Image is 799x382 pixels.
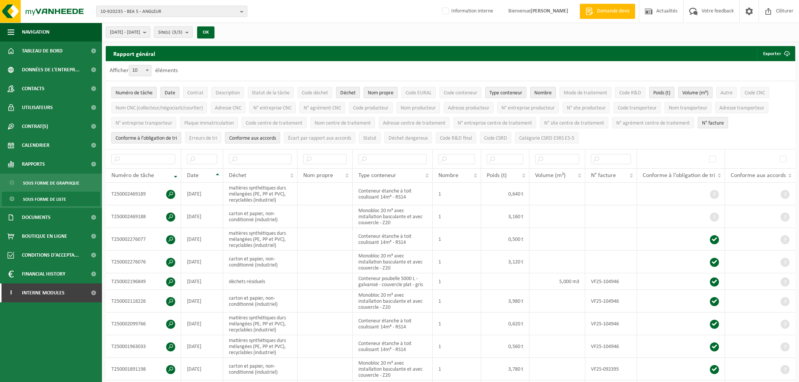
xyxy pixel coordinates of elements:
[106,290,181,313] td: T250002118226
[23,192,66,206] span: Sous forme de liste
[444,90,477,96] span: Code conteneur
[585,273,637,290] td: VF25-104946
[106,228,181,251] td: T250002276077
[740,87,769,98] button: Code CNCCode CNC: Activate to sort
[302,90,328,96] span: Code déchet
[401,105,436,111] span: Nom producteur
[612,117,694,128] button: N° agrément centre de traitementN° agrément centre de traitement: Activate to sort
[353,290,433,313] td: Monobloc 20 m³ avec installation basculante et avec couvercle - Z20
[246,120,302,126] span: Code centre de traitement
[353,228,433,251] td: Conteneur étanche à toit coulissant 14m³ - RS14
[653,90,670,96] span: Poids (t)
[715,102,768,113] button: Adresse transporteurAdresse transporteur: Activate to sort
[116,120,172,126] span: N° entreprise transporteur
[106,313,181,335] td: T250002099766
[359,132,381,143] button: StatutStatut: Activate to sort
[129,65,151,76] span: 10
[181,273,223,290] td: [DATE]
[433,273,481,290] td: 1
[519,136,574,141] span: Catégorie CSRD ESRS E5-5
[580,4,635,19] a: Demande devis
[8,283,14,302] span: I
[22,60,80,79] span: Données de l'entrepr...
[106,205,181,228] td: T250002469188
[433,313,481,335] td: 1
[396,102,440,113] button: Nom producteurNom producteur: Activate to sort
[458,120,532,126] span: N° entreprise centre de traitement
[100,6,237,17] span: 10-920235 - BEA 5 - ANGLEUR
[22,246,79,265] span: Conditions d'accepta...
[480,132,511,143] button: Code CSRDCode CSRD: Activate to sort
[96,6,247,17] button: 10-920235 - BEA 5 - ANGLEUR
[353,251,433,273] td: Monobloc 20 m³ avec installation basculante et avec couvercle - Z20
[481,313,529,335] td: 0,620 t
[448,105,489,111] span: Adresse producteur
[165,90,175,96] span: Date
[585,358,637,380] td: VF25-092395
[181,335,223,358] td: [DATE]
[485,87,526,98] button: Type conteneurType conteneur: Activate to sort
[501,105,555,111] span: N° entreprise producteur
[106,251,181,273] td: T250002276076
[353,335,433,358] td: Conteneur étanche à toit coulissant 14m³ - RS14
[433,290,481,313] td: 1
[216,90,240,96] span: Description
[453,117,536,128] button: N° entreprise centre de traitementN° entreprise centre de traitement: Activate to sort
[248,87,294,98] button: Statut de la tâcheStatut de la tâche: Activate to sort
[440,136,472,141] span: Code R&D final
[223,251,298,273] td: carton et papier, non-conditionné (industriel)
[401,87,436,98] button: Code EURALCode EURAL: Activate to sort
[22,117,48,136] span: Contrat(s)
[187,90,204,96] span: Contrat
[444,102,494,113] button: Adresse producteurAdresse producteur: Activate to sort
[223,358,298,380] td: carton et papier, non-conditionné (industriel)
[2,176,100,190] a: Sous forme de graphique
[560,87,611,98] button: Mode de traitementMode de traitement: Activate to sort
[716,87,737,98] button: AutreAutre: Activate to sort
[22,42,63,60] span: Tableau de bord
[22,136,49,155] span: Calendrier
[379,117,450,128] button: Adresse centre de traitementAdresse centre de traitement: Activate to sort
[106,358,181,380] td: T250001891198
[682,90,708,96] span: Volume (m³)
[252,90,290,96] span: Statut de la tâche
[288,136,351,141] span: Écart par rapport aux accords
[368,90,393,96] span: Nom propre
[229,173,246,179] span: Déchet
[223,335,298,358] td: matières synthétiques durs mélangées (PE, PP et PVC), recyclables (industriel)
[433,183,481,205] td: 1
[433,251,481,273] td: 1
[211,102,245,113] button: Adresse CNCAdresse CNC: Activate to sort
[22,265,65,283] span: Financial History
[22,23,49,42] span: Navigation
[349,102,393,113] button: Code producteurCode producteur: Activate to sort
[106,335,181,358] td: T250001963033
[481,228,529,251] td: 0,500 t
[181,205,223,228] td: [DATE]
[364,87,398,98] button: Nom propreNom propre: Activate to sort
[438,173,458,179] span: Nombre
[745,90,765,96] span: Code CNC
[160,87,179,98] button: DateDate: Activate to sort
[249,102,296,113] button: N° entreprise CNCN° entreprise CNC: Activate to sort
[497,102,559,113] button: N° entreprise producteurN° entreprise producteur: Activate to sort
[535,173,566,179] span: Volume (m³)
[616,120,690,126] span: N° agrément centre de traitement
[298,87,332,98] button: Code déchetCode déchet: Activate to sort
[116,90,153,96] span: Numéro de tâche
[529,273,585,290] td: 5,000 m3
[436,132,476,143] button: Code R&D finalCode R&amp;D final: Activate to sort
[223,228,298,251] td: matières synthétiques durs mélangées (PE, PP et PVC), recyclables (industriel)
[358,173,396,179] span: Type conteneur
[544,120,604,126] span: N° site centre de traitement
[353,105,389,111] span: Code producteur
[433,358,481,380] td: 1
[757,46,794,61] button: Exporter
[591,173,616,179] span: N° facture
[481,205,529,228] td: 3,160 t
[223,205,298,228] td: carton et papier, non-conditionné (industriel)
[433,335,481,358] td: 1
[223,313,298,335] td: matières synthétiques durs mélangées (PE, PP et PVC), recyclables (industriel)
[530,87,556,98] button: NombreNombre: Activate to sort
